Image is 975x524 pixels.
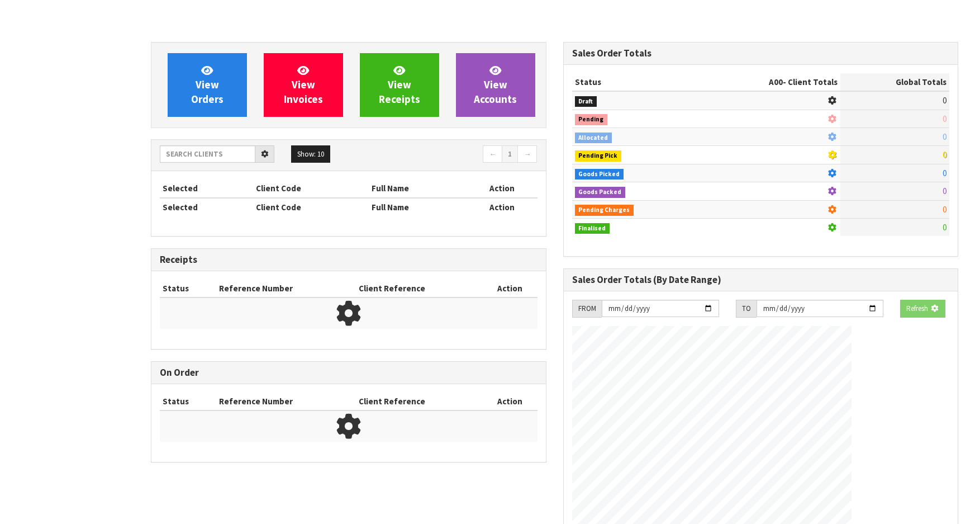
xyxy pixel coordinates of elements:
a: ViewInvoices [264,53,343,117]
span: 0 [943,204,947,215]
th: Full Name [369,180,467,197]
span: Pending Charges [575,205,634,216]
th: Status [572,73,697,91]
th: Client Reference [356,393,483,410]
span: Finalised [575,223,610,234]
th: Action [467,198,538,216]
h3: On Order [160,367,538,378]
span: 0 [943,95,947,106]
a: 1 [502,145,518,163]
th: Client Code [253,198,369,216]
span: View Invoices [284,64,323,106]
button: Refresh [900,300,945,318]
span: Allocated [575,133,612,144]
th: Action [483,280,537,298]
span: Goods Packed [575,187,626,198]
span: 0 [943,114,947,124]
th: Action [483,393,537,410]
a: ← [483,145,502,163]
nav: Page navigation [357,145,538,165]
span: 0 [943,149,947,160]
h3: Sales Order Totals (By Date Range) [572,275,950,285]
input: Search clients [160,145,255,163]
button: Show: 10 [291,145,330,163]
a: → [517,145,537,163]
th: Selected [160,198,253,216]
a: ViewOrders [168,53,247,117]
th: Full Name [369,198,467,216]
span: 0 [943,222,947,233]
th: Action [467,180,538,197]
span: 0 [943,131,947,142]
div: TO [736,300,757,318]
th: Global Totals [840,73,949,91]
a: ViewReceipts [360,53,439,117]
span: 0 [943,186,947,196]
th: Status [160,280,216,298]
h3: Receipts [160,254,538,265]
span: 0 [943,168,947,178]
div: FROM [572,300,602,318]
th: Client Reference [356,280,483,298]
th: Selected [160,180,253,197]
th: Reference Number [216,280,356,298]
h3: Sales Order Totals [572,48,950,59]
th: Status [160,393,216,410]
a: ViewAccounts [456,53,535,117]
span: View Orders [191,64,223,106]
th: Reference Number [216,393,356,410]
th: - Client Totals [697,73,840,91]
span: Pending [575,114,608,125]
span: View Receipts [379,64,420,106]
span: View Accounts [474,64,517,106]
span: Goods Picked [575,169,624,180]
span: Pending Pick [575,150,622,162]
th: Client Code [253,180,369,197]
span: A00 [769,77,783,87]
span: Draft [575,96,597,107]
